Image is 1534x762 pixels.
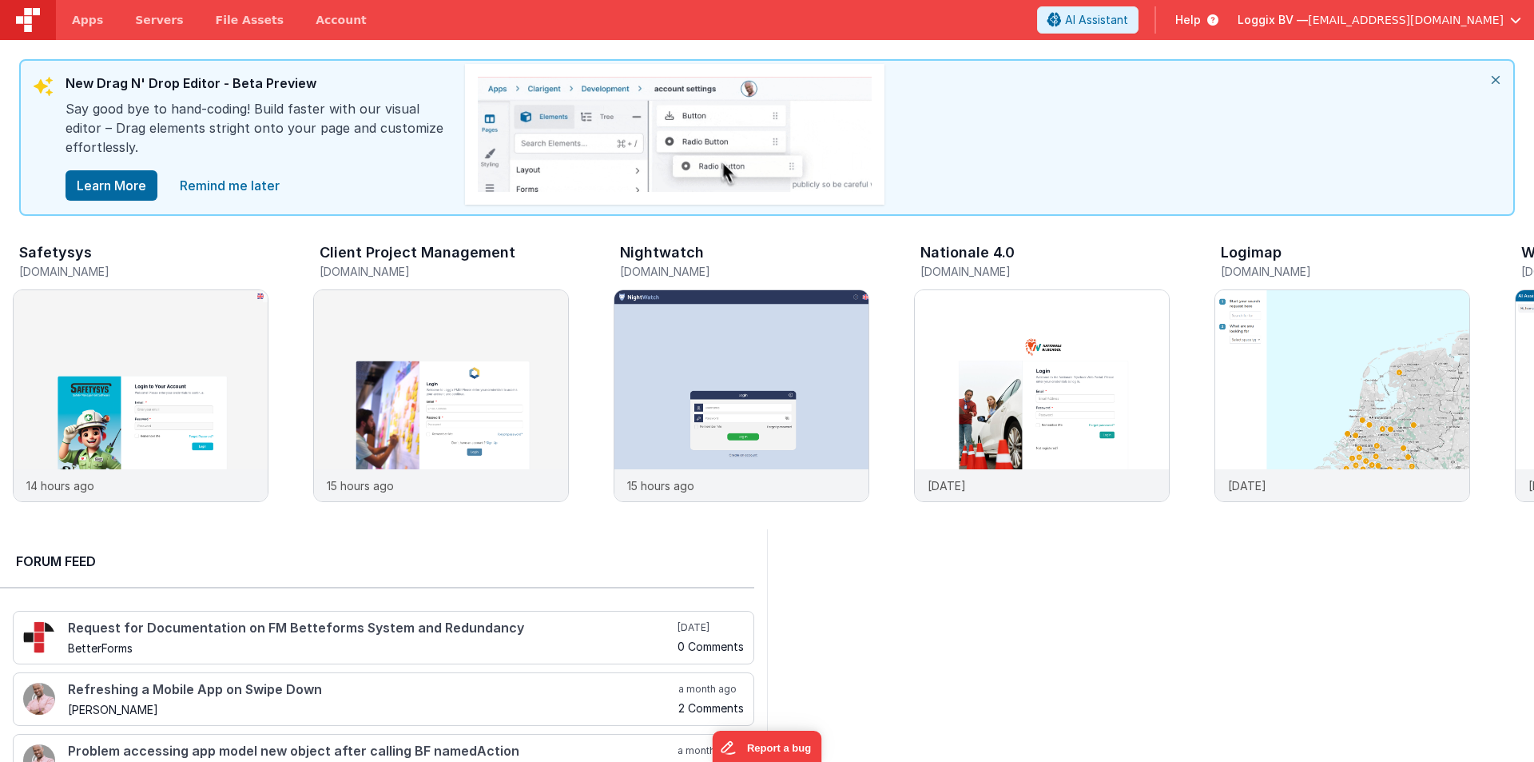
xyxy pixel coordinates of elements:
h2: Forum Feed [16,552,738,571]
h5: [DOMAIN_NAME] [620,265,869,277]
span: File Assets [216,12,284,28]
a: Request for Documentation on FM Betteforms System and Redundancy BetterForms [DATE] 0 Comments [13,611,754,664]
h3: Safetysys [19,245,92,261]
h5: a month ago [678,744,744,757]
button: AI Assistant [1037,6,1139,34]
h4: Refreshing a Mobile App on Swipe Down [68,683,675,697]
h5: [DOMAIN_NAME] [320,265,569,277]
span: Help [1175,12,1201,28]
img: 411_2.png [23,683,55,715]
h5: 0 Comments [678,640,744,652]
h5: [PERSON_NAME] [68,704,675,716]
button: Loggix BV — [EMAIL_ADDRESS][DOMAIN_NAME] [1238,12,1521,28]
div: New Drag N' Drop Editor - Beta Preview [66,74,449,99]
h5: [DOMAIN_NAME] [1221,265,1470,277]
div: Say good bye to hand-coding! Build faster with our visual editor – Drag elements stright onto you... [66,99,449,170]
a: Refreshing a Mobile App on Swipe Down [PERSON_NAME] a month ago 2 Comments [13,672,754,726]
span: [EMAIL_ADDRESS][DOMAIN_NAME] [1308,12,1504,28]
span: Apps [72,12,103,28]
h5: [DOMAIN_NAME] [19,265,268,277]
h5: 2 Comments [678,702,744,714]
img: 295_2.png [23,621,55,653]
span: Loggix BV — [1238,12,1308,28]
p: [DATE] [928,477,966,494]
p: 15 hours ago [327,477,394,494]
h5: [DOMAIN_NAME] [920,265,1170,277]
span: AI Assistant [1065,12,1128,28]
button: Learn More [66,170,157,201]
p: [DATE] [1228,477,1266,494]
a: close [170,170,289,201]
p: 15 hours ago [627,477,694,494]
h5: BetterForms [68,642,674,654]
h5: [DATE] [678,621,744,634]
h4: Request for Documentation on FM Betteforms System and Redundancy [68,621,674,636]
h3: Nationale 4.0 [920,245,1015,261]
h3: Logimap [1221,245,1282,261]
h3: Nightwatch [620,245,704,261]
h4: Problem accessing app model new object after calling BF namedAction [68,744,674,759]
h5: a month ago [678,683,744,696]
i: close [1478,61,1513,99]
h3: Client Project Management [320,245,515,261]
span: Servers [135,12,183,28]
